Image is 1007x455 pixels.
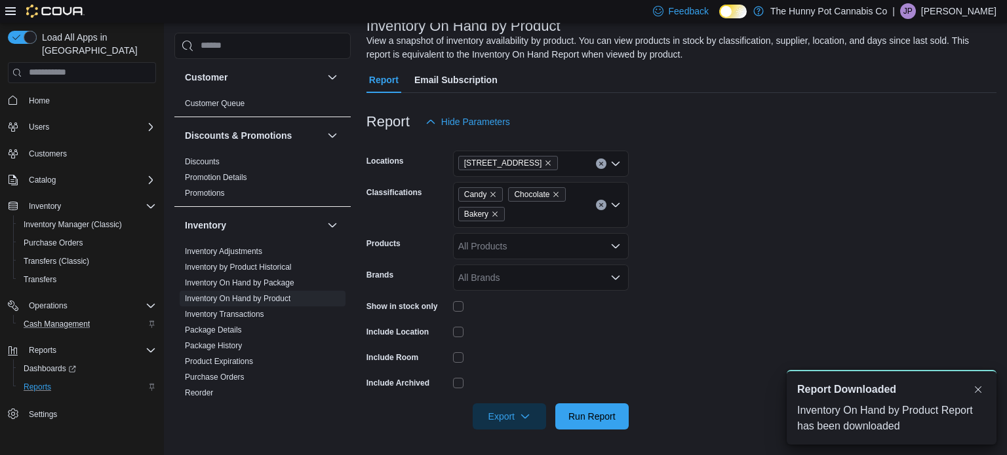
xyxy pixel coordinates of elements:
[29,122,49,132] span: Users
[970,382,986,397] button: Dismiss toast
[719,18,720,19] span: Dark Mode
[366,270,393,280] label: Brands
[366,187,422,198] label: Classifications
[18,361,156,376] span: Dashboards
[185,278,294,287] a: Inventory On Hand by Package
[29,96,50,106] span: Home
[185,188,225,198] span: Promotions
[325,69,340,85] button: Customer
[185,357,253,366] a: Product Expirations
[24,298,156,314] span: Operations
[797,382,896,397] span: Report Downloaded
[366,238,401,249] label: Products
[29,149,67,159] span: Customers
[185,98,245,109] span: Customer Queue
[552,191,560,198] button: Remove Chocolate from selection in this group
[185,325,242,335] span: Package Details
[18,379,56,395] a: Reports
[13,234,161,252] button: Purchase Orders
[24,145,156,162] span: Customers
[185,325,242,335] a: Package Details
[13,378,161,396] button: Reports
[3,144,161,163] button: Customers
[185,388,213,397] a: Reorder
[185,340,242,351] span: Package History
[610,200,621,210] button: Open list of options
[29,175,56,185] span: Catalog
[18,272,62,287] a: Transfers
[414,67,498,93] span: Email Subscription
[29,345,56,355] span: Reports
[185,189,225,198] a: Promotions
[185,247,262,256] a: Inventory Adjustments
[610,272,621,283] button: Open list of options
[185,157,220,166] a: Discounts
[185,310,264,319] a: Inventory Transactions
[3,341,161,359] button: Reports
[325,217,340,233] button: Inventory
[366,378,429,388] label: Include Archived
[669,5,709,18] span: Feedback
[185,156,220,167] span: Discounts
[3,404,161,423] button: Settings
[366,327,429,337] label: Include Location
[596,158,606,169] button: Clear input
[892,3,895,19] p: |
[366,34,990,62] div: View a snapshot of inventory availability by product. You can view products in stock by classific...
[185,373,245,382] a: Purchase Orders
[13,215,161,234] button: Inventory Manager (Classic)
[489,191,497,198] button: Remove Candy from selection in this group
[185,262,292,272] span: Inventory by Product Historical
[903,3,913,19] span: JP
[185,219,322,232] button: Inventory
[491,210,499,218] button: Remove Bakery from selection in this group
[3,118,161,136] button: Users
[797,403,986,434] div: Inventory On Hand by Product Report has been downloaded
[13,270,161,289] button: Transfers
[185,294,290,303] a: Inventory On Hand by Product
[610,241,621,251] button: Open list of options
[719,5,747,18] input: Dark Mode
[366,301,438,312] label: Show in stock only
[508,187,566,202] span: Chocolate
[464,156,542,170] span: [STREET_ADDRESS]
[366,114,410,130] h3: Report
[185,372,245,382] span: Purchase Orders
[37,31,156,57] span: Load All Apps in [GEOGRAPHIC_DATA]
[185,129,322,142] button: Discounts & Promotions
[185,388,213,398] span: Reorder
[325,128,340,143] button: Discounts & Promotions
[24,93,55,109] a: Home
[24,238,83,248] span: Purchase Orders
[24,119,54,135] button: Users
[900,3,916,19] div: Jason Polizzi
[420,109,515,135] button: Hide Parameters
[24,407,62,422] a: Settings
[24,274,56,285] span: Transfers
[29,409,57,420] span: Settings
[18,272,156,287] span: Transfers
[18,253,94,269] a: Transfers (Classic)
[13,252,161,270] button: Transfers (Classic)
[24,198,156,214] span: Inventory
[18,316,95,332] a: Cash Management
[24,198,66,214] button: Inventory
[24,298,73,314] button: Operations
[24,172,61,188] button: Catalog
[29,300,68,311] span: Operations
[185,356,253,367] span: Product Expirations
[544,159,552,167] button: Remove 145 Silver Reign Dr from selection in this group
[185,278,294,288] span: Inventory On Hand by Package
[185,219,226,232] h3: Inventory
[18,361,81,376] a: Dashboards
[18,235,89,251] a: Purchase Orders
[18,253,156,269] span: Transfers (Classic)
[24,92,156,109] span: Home
[24,146,72,162] a: Customers
[24,382,51,392] span: Reports
[174,154,351,206] div: Discounts & Promotions
[464,208,488,221] span: Bakery
[366,352,418,363] label: Include Room
[185,173,247,182] a: Promotion Details
[174,96,351,117] div: Customer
